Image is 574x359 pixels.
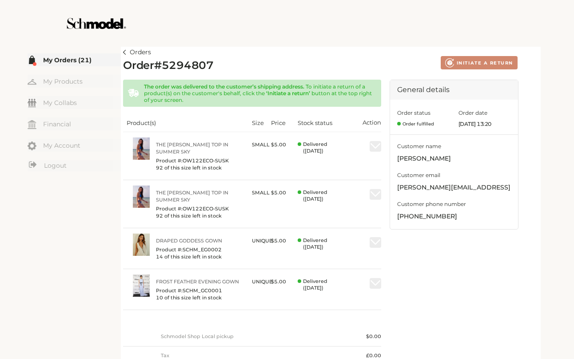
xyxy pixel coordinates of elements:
span: Product #: OW122ECO-SUSK [156,205,245,212]
span: $ 5.00 [271,238,286,244]
span: Product #: SCHM_GC0001 [156,287,245,294]
th: Product(s) [123,113,248,132]
img: my-order.svg [28,56,36,65]
span: Delivered [298,237,355,250]
a: Frost Feather Evening Gown [156,278,245,285]
span: $ 5.00 [271,190,286,196]
a: The [PERSON_NAME] Top in Summer Sky [156,189,245,203]
span: Customer name [397,142,511,151]
h2: Order # 5294807 [123,59,214,73]
span: £0.00 [366,352,381,359]
button: INITIATE A RETURN [441,56,518,69]
span: General details [397,85,450,94]
span: Delivered [303,189,355,196]
th: Stock status [294,113,347,132]
span: Order status [397,109,430,116]
img: my-account.svg [28,141,36,150]
span: [DATE] 13:20 [458,121,511,127]
span: INITIATE A RETURN [457,60,513,66]
a: My Collabs [28,96,121,109]
span: Product #: SCHM_EG0002 [156,246,245,253]
div: UNIQUE [252,274,272,289]
span: The order was delivered to the customer’s shipping address. [144,83,304,90]
img: my-friends.svg [28,99,36,107]
a: Financial [28,117,121,130]
span: Product #: OW122ECO-SUSK [156,157,245,164]
span: Customer email [397,171,511,180]
span: [PERSON_NAME] [397,153,511,164]
span: ‘Initiate a return’ [266,90,310,97]
span: Tax [161,352,169,359]
span: $ 0.00 [366,333,381,339]
span: Action [363,119,381,126]
span: kavya+hayat@providence.pw [397,182,511,193]
span: Delivered [303,141,355,148]
span: $ 5.00 [271,278,286,285]
span: Delivered [298,278,355,291]
a: The [PERSON_NAME] Top in Summer Sky [156,141,245,155]
a: Logout [28,160,121,171]
a: Draped Goddess Gown [156,237,245,244]
img: my-hanger.svg [28,77,36,86]
div: SMALL [252,186,270,200]
span: Customer phone number [397,200,511,209]
a: Orders [123,47,151,58]
span: Order date [458,109,487,116]
div: UNIQUE [252,234,272,248]
span: Delivered [298,189,355,202]
a: My Account [28,139,121,152]
th: Size [248,113,267,132]
span: $ 5.00 [271,141,286,148]
a: My Products [28,75,121,88]
span: Delivered [303,278,355,285]
span: 92 of this size left in stock [156,164,245,171]
span: Schmodel Shop Local pickup [161,333,234,339]
span: [PHONE_NUMBER] [397,211,511,222]
span: 10 of this size left in stock [156,294,245,301]
div: SMALL [252,137,270,152]
img: my-financial.svg [28,120,36,129]
span: Delivered [298,141,355,154]
div: Menu [28,53,121,173]
div: To initiate a return of a product(s) on the customer's behalf, click the button at the top right ... [139,83,374,103]
th: Price [267,113,294,132]
a: My Orders (21) [28,53,121,66]
span: Delivered [303,237,355,244]
span: Order fulfilled [397,121,434,127]
span: 14 of this size left in stock [156,253,245,260]
span: 92 of this size left in stock [156,212,245,219]
img: left-arrow.svg [123,50,126,55]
